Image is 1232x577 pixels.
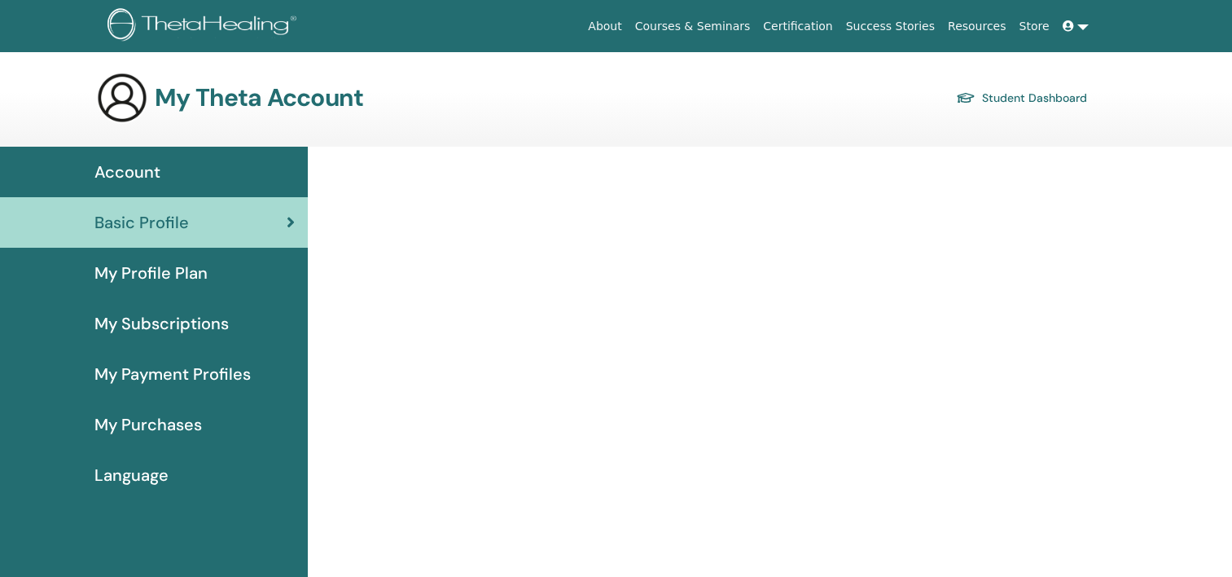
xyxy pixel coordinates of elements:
a: Student Dashboard [956,86,1087,109]
span: My Profile Plan [94,261,208,285]
img: graduation-cap.svg [956,91,976,105]
h3: My Theta Account [155,83,363,112]
a: About [581,11,628,42]
img: logo.png [107,8,302,45]
img: generic-user-icon.jpg [96,72,148,124]
a: Certification [756,11,839,42]
span: My Purchases [94,412,202,437]
a: Courses & Seminars [629,11,757,42]
span: Language [94,463,169,487]
span: My Subscriptions [94,311,229,336]
span: Basic Profile [94,210,189,235]
a: Resources [941,11,1013,42]
span: Account [94,160,160,184]
a: Success Stories [840,11,941,42]
a: Store [1013,11,1056,42]
span: My Payment Profiles [94,362,251,386]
